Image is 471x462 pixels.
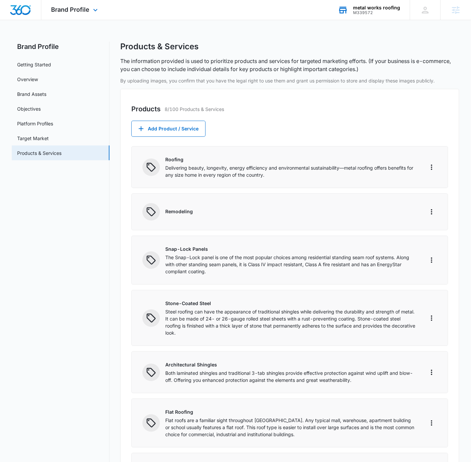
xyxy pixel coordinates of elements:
div: Domain Overview [26,40,60,44]
p: Remodeling [165,208,416,215]
p: Flat Roofing [165,408,416,415]
p: Snap-Lock Panels [165,245,416,252]
h1: Products & Services [120,42,199,52]
button: More [426,207,437,217]
p: The Snap-Lock panel is one of the most popular choices among residential standing seam roof syste... [165,254,416,275]
h2: Brand Profile [12,42,110,52]
p: Architectural Shingles [165,361,416,368]
button: More [426,162,437,173]
div: account id [353,10,400,15]
div: account name [353,5,400,10]
div: Keywords by Traffic [74,40,113,44]
p: The information provided is used to prioritize products and services for targeted marketing effor... [120,57,459,73]
p: 8/100 Products & Services [165,106,224,113]
img: tab_keywords_by_traffic_grey.svg [67,39,72,44]
a: Platform Profiles [17,120,53,127]
a: Objectives [17,105,41,112]
p: Delivering beauty, longevity, energy efficiency and environmental sustainability—metal roofing of... [165,164,416,178]
p: Stone-Coated Steel [165,300,416,307]
p: Both laminated shingles and traditional 3-tab shingles provide effective protection against wind ... [165,369,416,384]
p: Roofing [165,156,416,163]
p: By uploading images, you confirm that you have the legal right to use them and grant us permissio... [120,77,459,84]
button: More [426,313,437,324]
span: Brand Profile [51,6,90,13]
p: Flat roofs are a familiar sight throughout [GEOGRAPHIC_DATA]. Any typical mall, warehouse, apartm... [165,417,416,438]
a: Target Market [17,135,49,142]
h2: Products [131,104,161,114]
a: Brand Assets [17,91,46,98]
button: More [426,367,437,378]
img: website_grey.svg [11,17,16,23]
img: tab_domain_overview_orange.svg [18,39,24,44]
button: Add Product / Service [131,121,206,137]
p: Steel roofing can have the appearance of traditional shingles while delivering the durability and... [165,308,416,336]
img: logo_orange.svg [11,11,16,16]
div: v 4.0.25 [19,11,33,16]
button: More [426,255,437,266]
button: More [426,418,437,428]
a: Products & Services [17,150,61,157]
a: Getting Started [17,61,51,68]
div: Domain: [DOMAIN_NAME] [17,17,74,23]
a: Overview [17,76,38,83]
